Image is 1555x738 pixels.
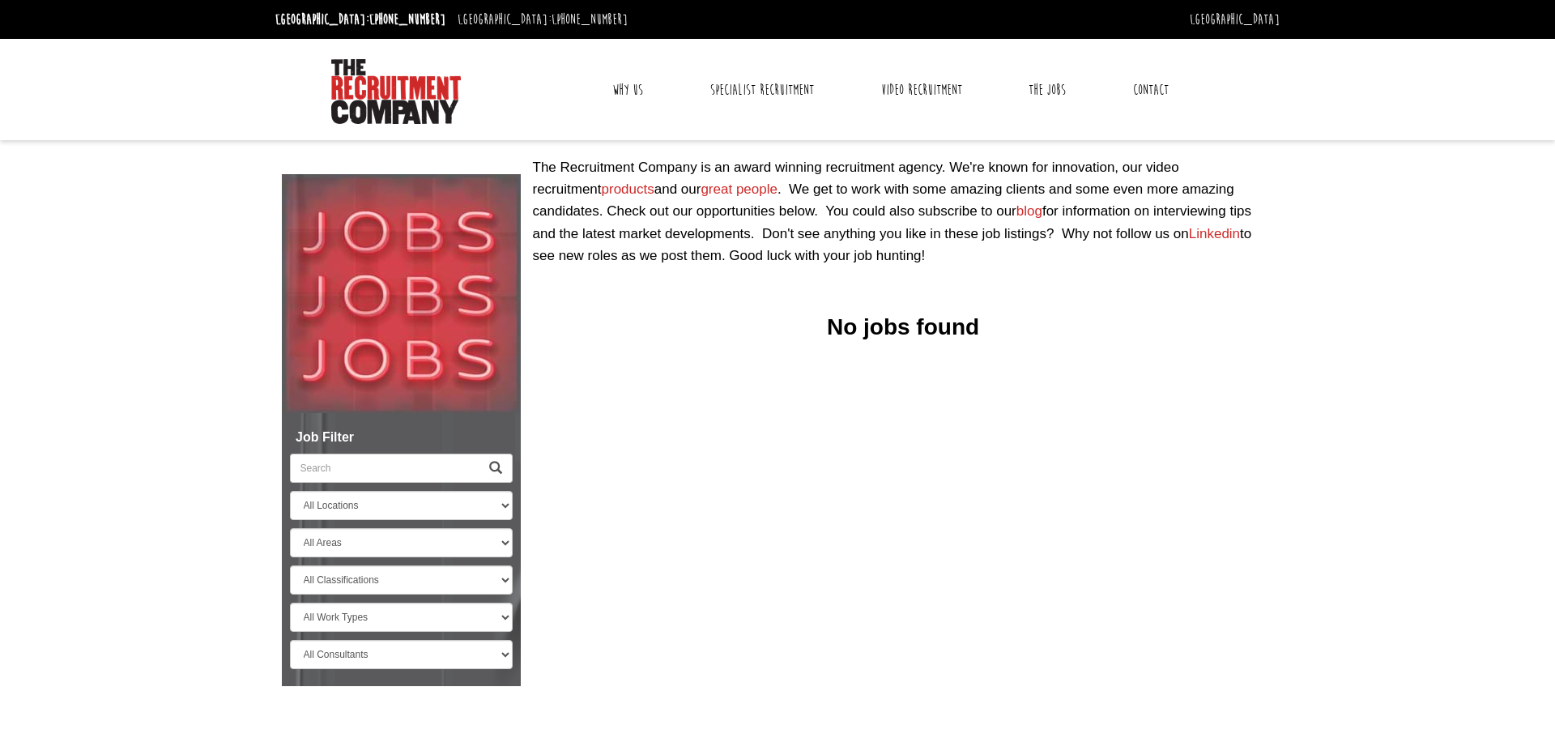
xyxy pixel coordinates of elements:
a: The Jobs [1016,70,1078,110]
a: Contact [1121,70,1181,110]
input: Search [290,454,479,483]
a: great people [701,181,777,197]
a: Linkedin [1189,226,1240,241]
a: [PHONE_NUMBER] [552,11,628,28]
li: [GEOGRAPHIC_DATA]: [454,6,632,32]
a: [PHONE_NUMBER] [369,11,445,28]
a: Specialist Recruitment [698,70,826,110]
a: Video Recruitment [869,70,974,110]
h5: Job Filter [290,430,513,445]
p: The Recruitment Company is an award winning recruitment agency. We're known for innovation, our v... [533,156,1274,267]
a: [GEOGRAPHIC_DATA] [1190,11,1280,28]
a: Why Us [600,70,655,110]
img: The Recruitment Company [331,59,461,124]
a: products [602,181,654,197]
img: Jobs, Jobs, Jobs [282,174,521,413]
h3: No jobs found [533,315,1274,340]
a: blog [1016,203,1042,219]
li: [GEOGRAPHIC_DATA]: [271,6,449,32]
